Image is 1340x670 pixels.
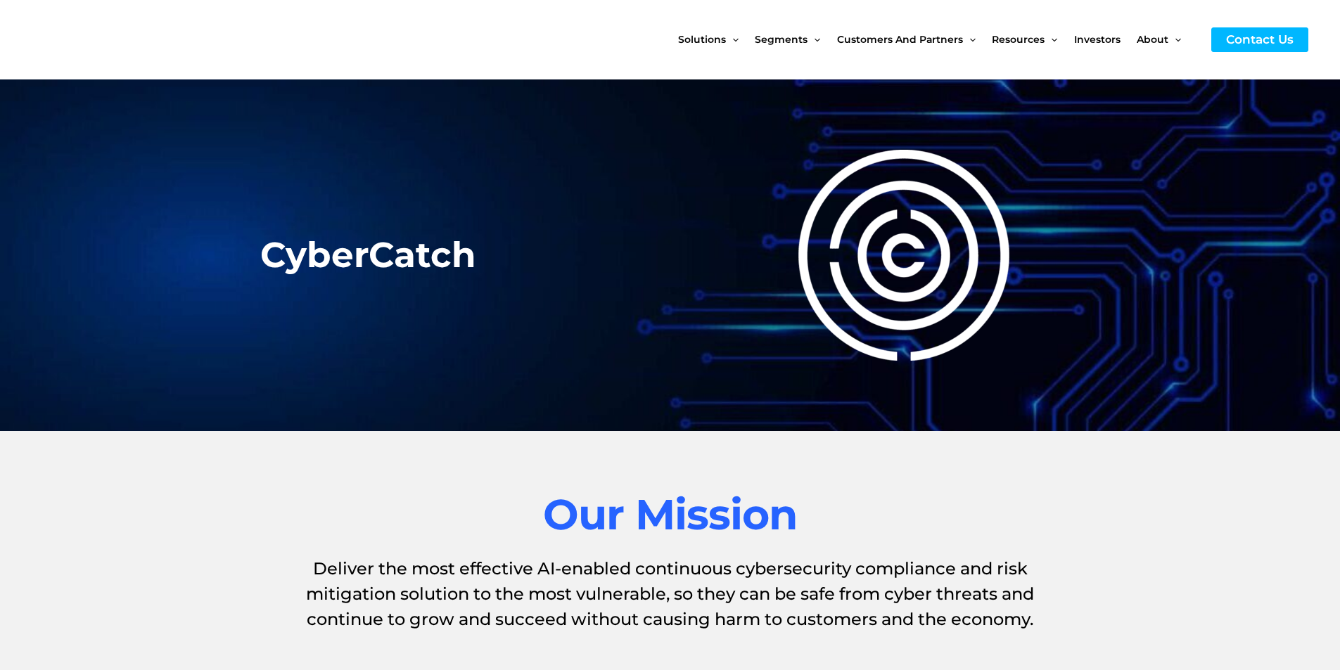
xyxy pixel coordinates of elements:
[1045,10,1057,69] span: Menu Toggle
[276,556,1064,632] h1: Deliver the most effective AI-enabled continuous cybersecurity compliance and risk mitigation sol...
[992,10,1045,69] span: Resources
[276,487,1064,542] h2: Our Mission
[963,10,976,69] span: Menu Toggle
[837,10,963,69] span: Customers and Partners
[1137,10,1168,69] span: About
[25,11,193,69] img: CyberCatch
[808,10,820,69] span: Menu Toggle
[678,10,726,69] span: Solutions
[1074,10,1121,69] span: Investors
[1211,27,1308,52] a: Contact Us
[260,238,486,273] h2: CyberCatch
[726,10,739,69] span: Menu Toggle
[1168,10,1181,69] span: Menu Toggle
[1074,10,1137,69] a: Investors
[678,10,1197,69] nav: Site Navigation: New Main Menu
[755,10,808,69] span: Segments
